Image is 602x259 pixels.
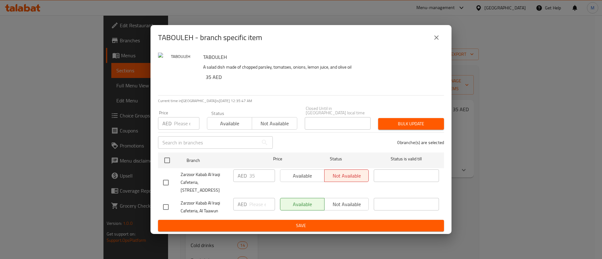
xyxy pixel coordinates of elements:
[304,155,369,163] span: Status
[429,30,444,45] button: close
[174,117,199,130] input: Please enter price
[249,198,275,210] input: Please enter price
[210,119,250,128] span: Available
[158,53,198,93] img: TABOULEH
[397,139,444,146] p: 0 branche(s) are selected
[158,33,262,43] h2: TABOULEH - branch specific item
[158,136,258,149] input: Search in branches
[255,119,294,128] span: Not available
[257,155,298,163] span: Price
[158,220,444,231] button: Save
[238,200,247,208] p: AED
[207,117,252,130] button: Available
[238,172,247,179] p: AED
[163,222,439,230] span: Save
[181,171,228,194] span: Zarzoor Kabab Al Iraqi Cafeteria, [STREET_ADDRESS]
[203,53,439,61] h6: TABOULEH
[181,199,228,215] span: Zarzoor Kabab Al Iraqi Cafeteria, Al Taawun
[162,120,172,127] p: AED
[378,118,444,130] button: Bulk update
[203,63,439,71] p: A salad dish made of chopped parsley, tomatoes, onions, lemon juice, and olive oil
[249,169,275,182] input: Please enter price
[158,98,444,104] p: Current time in [GEOGRAPHIC_DATA] is [DATE] 12:35:47 AM
[374,155,439,163] span: Status is valid till
[383,120,439,128] span: Bulk update
[187,157,252,164] span: Branch
[206,73,439,81] h6: 35 AED
[252,117,297,130] button: Not available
